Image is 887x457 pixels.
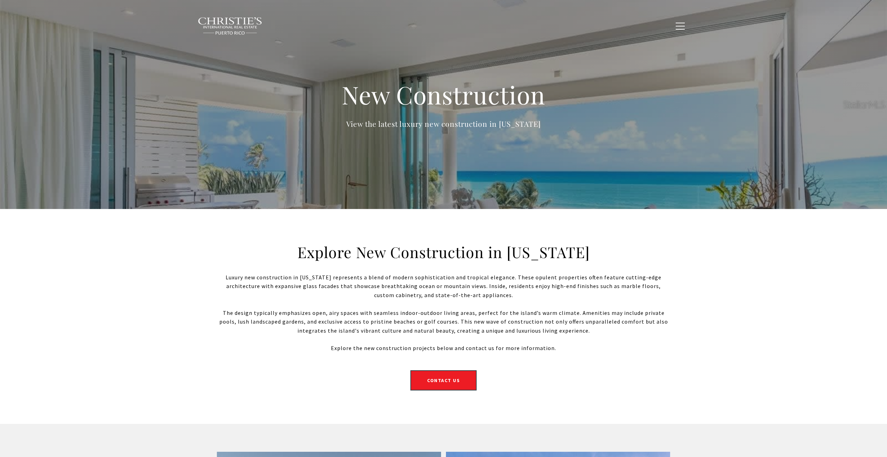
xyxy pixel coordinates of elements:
[198,17,263,35] img: Christie's International Real Estate black text logo
[304,79,583,110] h1: New Construction
[217,309,670,335] p: The design typically emphasizes open, airy spaces with seamless indoor-outdoor living areas, perf...
[410,370,477,390] a: Contact Us
[304,118,583,130] p: View the latest luxury new construction in [US_STATE]
[217,344,670,353] p: Explore the new construction projects below and contact us for more information.
[217,273,670,300] p: Luxury new construction in [US_STATE] represents a blend of modern sophistication and tropical el...
[222,242,665,262] h2: Explore New Construction in [US_STATE]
